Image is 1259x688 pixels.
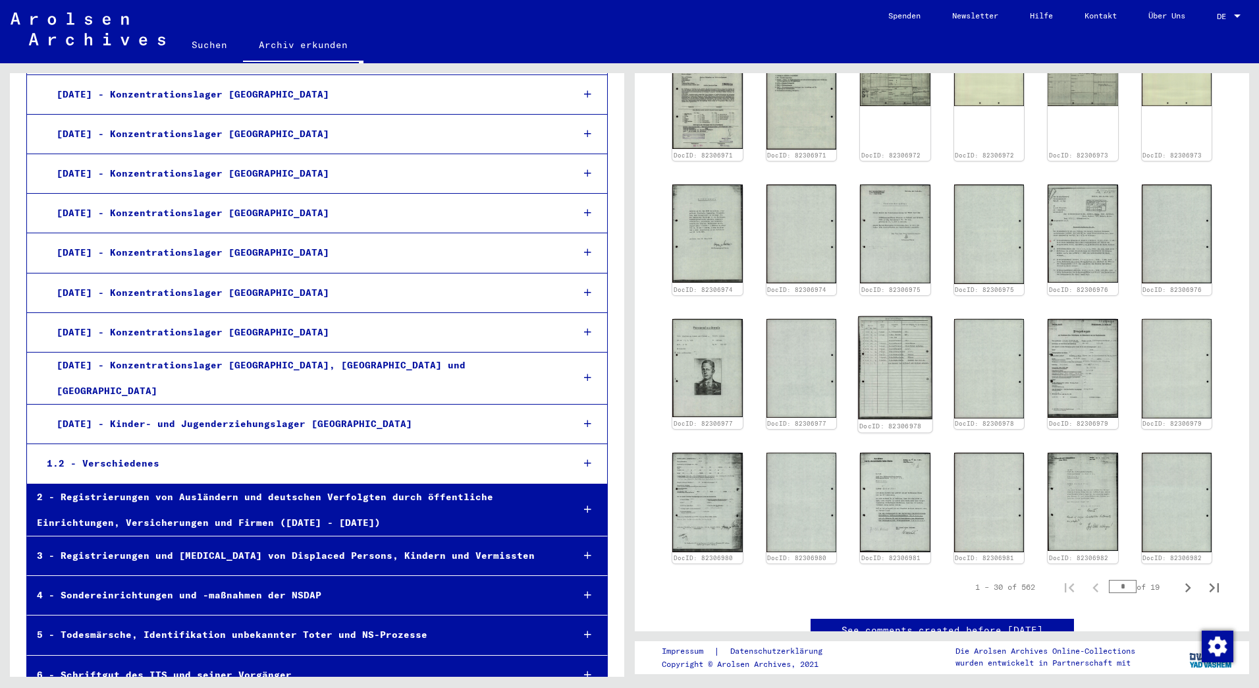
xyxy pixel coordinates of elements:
[1142,319,1212,418] img: 002.jpg
[47,320,562,345] div: [DATE] - Konzentrationslager [GEOGRAPHIC_DATA]
[1049,286,1108,293] a: DocID: 82306976
[767,152,826,159] a: DocID: 82306971
[47,121,562,147] div: [DATE] - Konzentrationslager [GEOGRAPHIC_DATA]
[861,554,921,561] a: DocID: 82306981
[47,411,562,437] div: [DATE] - Kinder- und Jugenderziehungslager [GEOGRAPHIC_DATA]
[766,453,837,552] img: 002.jpg
[861,152,921,159] a: DocID: 82306972
[672,56,743,148] img: 001.jpg
[662,658,838,670] p: Copyright © Arolsen Archives, 2021
[674,152,733,159] a: DocID: 82306971
[842,623,1043,637] a: See comments created before [DATE]
[954,185,1025,284] img: 002.jpg
[766,185,837,283] img: 002.jpg
[1056,574,1083,600] button: First page
[1142,185,1212,283] img: 002.jpg
[1187,641,1236,674] img: yv_logo.png
[11,13,165,45] img: Arolsen_neg.svg
[672,453,743,552] img: 001.jpg
[662,645,838,658] div: |
[674,420,733,427] a: DocID: 82306977
[954,319,1025,418] img: 002.jpg
[1142,286,1202,293] a: DocID: 82306976
[955,657,1135,669] p: wurden entwickelt in Partnerschaft mit
[176,29,243,61] a: Suchen
[674,554,733,561] a: DocID: 82306980
[766,56,837,150] img: 002.jpg
[47,161,562,186] div: [DATE] - Konzentrationslager [GEOGRAPHIC_DATA]
[47,240,562,266] div: [DATE] - Konzentrationslager [GEOGRAPHIC_DATA]
[1202,631,1233,662] img: Zustimmung ändern
[47,280,562,306] div: [DATE] - Konzentrationslager [GEOGRAPHIC_DATA]
[1142,420,1202,427] a: DocID: 82306979
[955,286,1014,293] a: DocID: 82306975
[1048,319,1118,418] img: 001.jpg
[27,662,562,688] div: 6 - Schriftgut des ITS und seiner Vorgänger
[858,316,932,419] img: 001.jpg
[672,185,743,283] img: 001.jpg
[767,554,826,561] a: DocID: 82306980
[47,82,562,107] div: [DATE] - Konzentrationslager [GEOGRAPHIC_DATA]
[37,451,562,476] div: 1.2 - Verschiedenes
[1142,56,1212,105] img: 002.jpg
[1083,574,1109,600] button: Previous page
[860,185,930,283] img: 001.jpg
[1142,554,1202,561] a: DocID: 82306982
[766,319,837,418] img: 002.jpg
[1175,574,1201,600] button: Next page
[1201,574,1227,600] button: Last page
[27,622,562,648] div: 5 - Todesmärsche, Identifikation unbekannter Toter und NS-Prozesse
[1048,453,1118,551] img: 001.jpg
[954,56,1025,105] img: 002.jpg
[1142,152,1202,159] a: DocID: 82306973
[1048,56,1118,106] img: 001.jpg
[954,453,1025,552] img: 002.jpg
[975,581,1035,593] div: 1 – 30 of 562
[662,645,714,658] a: Impressum
[27,484,562,536] div: 2 - Registrierungen von Ausländern und deutschen Verfolgten durch öffentliche Einrichtungen, Vers...
[1217,12,1231,21] span: DE
[861,286,921,293] a: DocID: 82306975
[767,420,826,427] a: DocID: 82306977
[860,453,930,552] img: 001.jpg
[1201,630,1233,662] div: Zustimmung ändern
[672,319,743,417] img: 001.jpg
[1109,581,1175,593] div: of 19
[1048,185,1118,283] img: 001.jpg
[27,583,562,608] div: 4 - Sondereinrichtungen und -maßnahmen der NSDAP
[674,286,733,293] a: DocID: 82306974
[860,56,930,105] img: 001.jpg
[1142,453,1212,552] img: 002.jpg
[47,200,562,226] div: [DATE] - Konzentrationslager [GEOGRAPHIC_DATA]
[955,554,1014,561] a: DocID: 82306981
[767,286,826,293] a: DocID: 82306974
[1049,152,1108,159] a: DocID: 82306973
[720,645,838,658] a: Datenschutzerklärung
[27,543,562,569] div: 3 - Registrierungen und [MEDICAL_DATA] von Displaced Persons, Kindern und Vermissten
[955,645,1135,657] p: Die Arolsen Archives Online-Collections
[955,152,1014,159] a: DocID: 82306972
[1049,554,1108,561] a: DocID: 82306982
[859,422,922,430] a: DocID: 82306978
[955,420,1014,427] a: DocID: 82306978
[47,353,562,404] div: [DATE] - Konzentrationslager [GEOGRAPHIC_DATA], [GEOGRAPHIC_DATA] und [GEOGRAPHIC_DATA]
[243,29,363,63] a: Archiv erkunden
[1049,420,1108,427] a: DocID: 82306979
